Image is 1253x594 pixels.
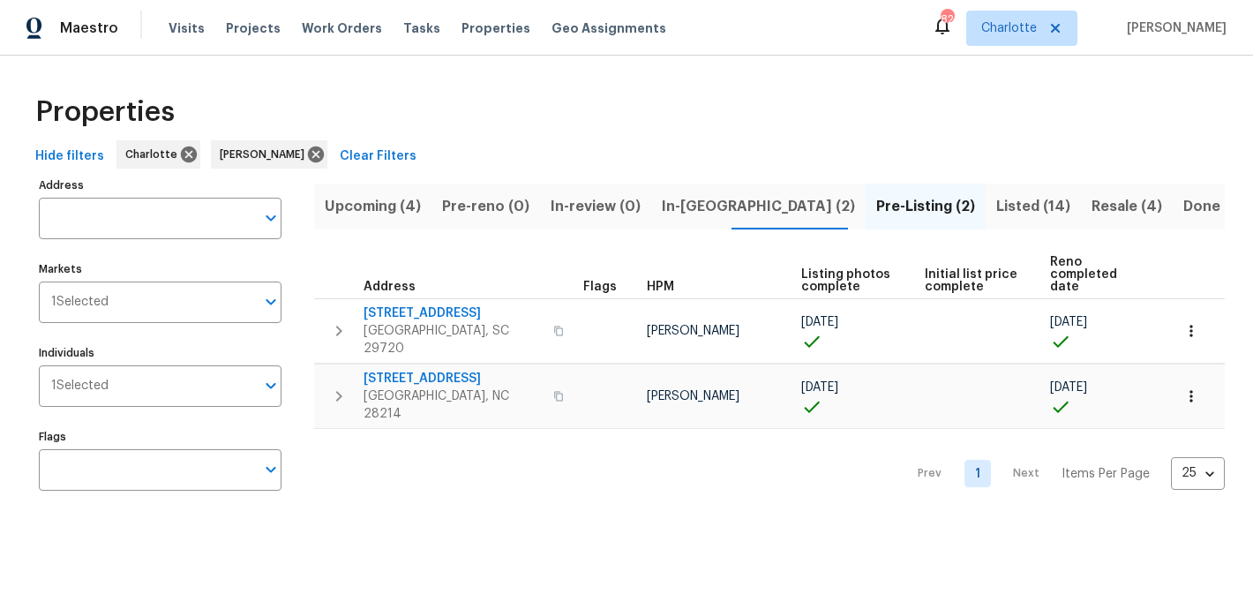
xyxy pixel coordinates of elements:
span: [STREET_ADDRESS] [364,305,543,322]
span: Pre-reno (0) [442,194,529,219]
span: Listed (14) [996,194,1070,219]
button: Hide filters [28,140,111,173]
span: [DATE] [801,381,838,394]
span: [GEOGRAPHIC_DATA], SC 29720 [364,322,543,357]
nav: Pagination Navigation [901,440,1225,508]
span: Charlotte [125,146,184,163]
span: Resale (4) [1092,194,1162,219]
span: 1 Selected [51,379,109,394]
button: Open [259,289,283,314]
button: Open [259,373,283,398]
button: Open [259,457,283,482]
span: Properties [461,19,530,37]
label: Flags [39,432,281,442]
span: Upcoming (4) [325,194,421,219]
div: 25 [1171,450,1225,496]
div: Charlotte [116,140,200,169]
div: 82 [941,11,953,28]
label: Individuals [39,348,281,358]
p: Items Per Page [1062,465,1150,483]
span: Clear Filters [340,146,416,168]
span: Address [364,281,416,293]
span: Pre-Listing (2) [876,194,975,219]
span: In-[GEOGRAPHIC_DATA] (2) [662,194,855,219]
span: Flags [583,281,617,293]
button: Clear Filters [333,140,424,173]
span: [DATE] [801,316,838,328]
span: HPM [647,281,674,293]
span: [PERSON_NAME] [220,146,311,163]
span: Charlotte [981,19,1037,37]
span: In-review (0) [551,194,641,219]
span: Tasks [403,22,440,34]
span: [DATE] [1050,381,1087,394]
span: Initial list price complete [925,268,1020,293]
span: [PERSON_NAME] [647,390,739,402]
span: [GEOGRAPHIC_DATA], NC 28214 [364,387,543,423]
span: [STREET_ADDRESS] [364,370,543,387]
button: Open [259,206,283,230]
a: Goto page 1 [964,460,991,487]
span: Hide filters [35,146,104,168]
span: [DATE] [1050,316,1087,328]
span: 1 Selected [51,295,109,310]
span: Projects [226,19,281,37]
span: Reno completed date [1050,256,1142,293]
label: Address [39,180,281,191]
span: Maestro [60,19,118,37]
span: Visits [169,19,205,37]
span: [PERSON_NAME] [647,325,739,337]
span: [PERSON_NAME] [1120,19,1227,37]
label: Markets [39,264,281,274]
span: Work Orders [302,19,382,37]
span: Properties [35,103,175,121]
span: Geo Assignments [551,19,666,37]
div: [PERSON_NAME] [211,140,327,169]
span: Listing photos complete [801,268,895,293]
